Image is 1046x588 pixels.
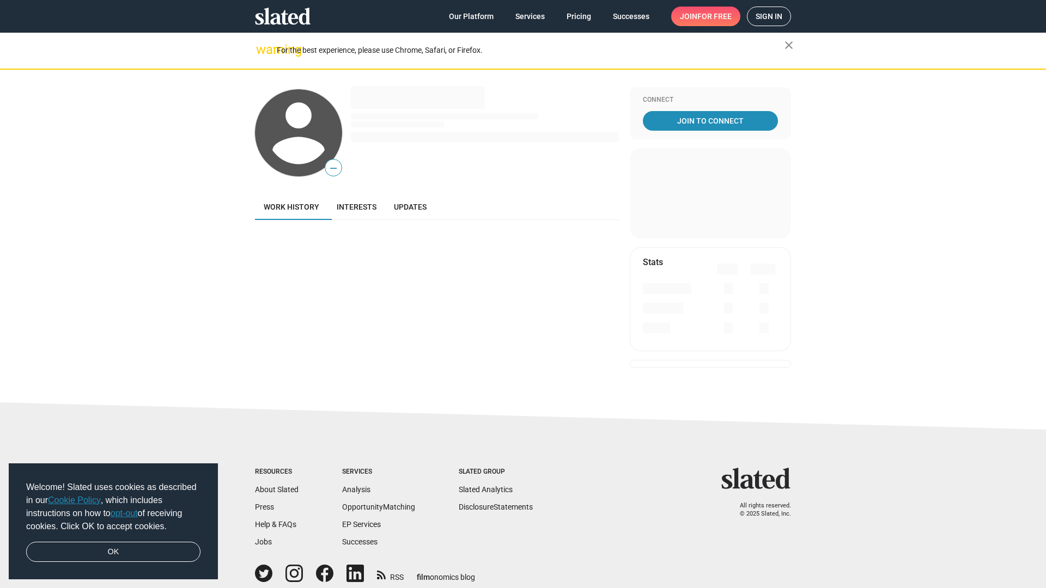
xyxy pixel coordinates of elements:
[680,7,732,26] span: Join
[342,537,378,546] a: Successes
[643,111,778,131] a: Join To Connect
[255,537,272,546] a: Jobs
[26,481,200,533] span: Welcome! Slated uses cookies as described in our , which includes instructions on how to of recei...
[440,7,502,26] a: Our Platform
[325,161,342,175] span: —
[515,7,545,26] span: Services
[697,7,732,26] span: for free
[747,7,791,26] a: Sign in
[26,542,200,562] a: dismiss cookie message
[756,7,782,26] span: Sign in
[264,203,319,211] span: Work history
[256,43,269,56] mat-icon: warning
[255,503,274,511] a: Press
[643,256,663,268] mat-card-title: Stats
[645,111,776,131] span: Join To Connect
[558,7,600,26] a: Pricing
[671,7,740,26] a: Joinfor free
[277,43,784,58] div: For the best experience, please use Chrome, Safari, or Firefox.
[459,485,513,494] a: Slated Analytics
[459,503,533,511] a: DisclosureStatements
[255,520,296,529] a: Help & FAQs
[9,463,218,580] div: cookieconsent
[342,503,415,511] a: OpportunityMatching
[782,39,795,52] mat-icon: close
[728,502,791,518] p: All rights reserved. © 2025 Slated, Inc.
[342,520,381,529] a: EP Services
[342,468,415,476] div: Services
[337,203,376,211] span: Interests
[417,573,430,581] span: film
[643,96,778,105] div: Connect
[48,495,101,505] a: Cookie Policy
[255,485,299,494] a: About Slated
[507,7,554,26] a: Services
[255,468,299,476] div: Resources
[459,468,533,476] div: Slated Group
[328,194,385,220] a: Interests
[449,7,494,26] span: Our Platform
[567,7,591,26] span: Pricing
[417,563,475,583] a: filmonomics blog
[604,7,658,26] a: Successes
[377,566,404,583] a: RSS
[342,485,370,494] a: Analysis
[385,194,435,220] a: Updates
[111,509,138,518] a: opt-out
[613,7,649,26] span: Successes
[255,194,328,220] a: Work history
[394,203,427,211] span: Updates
